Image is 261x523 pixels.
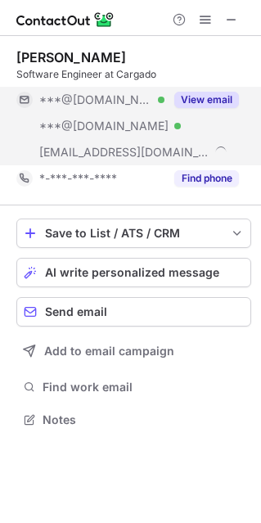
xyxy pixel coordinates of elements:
span: AI write personalized message [45,266,219,279]
span: ***@[DOMAIN_NAME] [39,92,152,107]
button: Find work email [16,376,251,399]
button: Notes [16,408,251,431]
button: Reveal Button [174,170,239,187]
span: Add to email campaign [44,345,174,358]
div: [PERSON_NAME] [16,49,126,65]
button: Reveal Button [174,92,239,108]
div: Software Engineer at Cargado [16,67,251,82]
span: Notes [43,413,245,427]
span: Send email [45,305,107,318]
span: ***@[DOMAIN_NAME] [39,119,169,133]
button: Add to email campaign [16,336,251,366]
span: [EMAIL_ADDRESS][DOMAIN_NAME] [39,145,209,160]
span: Find work email [43,380,245,395]
div: Save to List / ATS / CRM [45,227,223,240]
button: save-profile-one-click [16,219,251,248]
img: ContactOut v5.3.10 [16,10,115,29]
button: AI write personalized message [16,258,251,287]
button: Send email [16,297,251,327]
